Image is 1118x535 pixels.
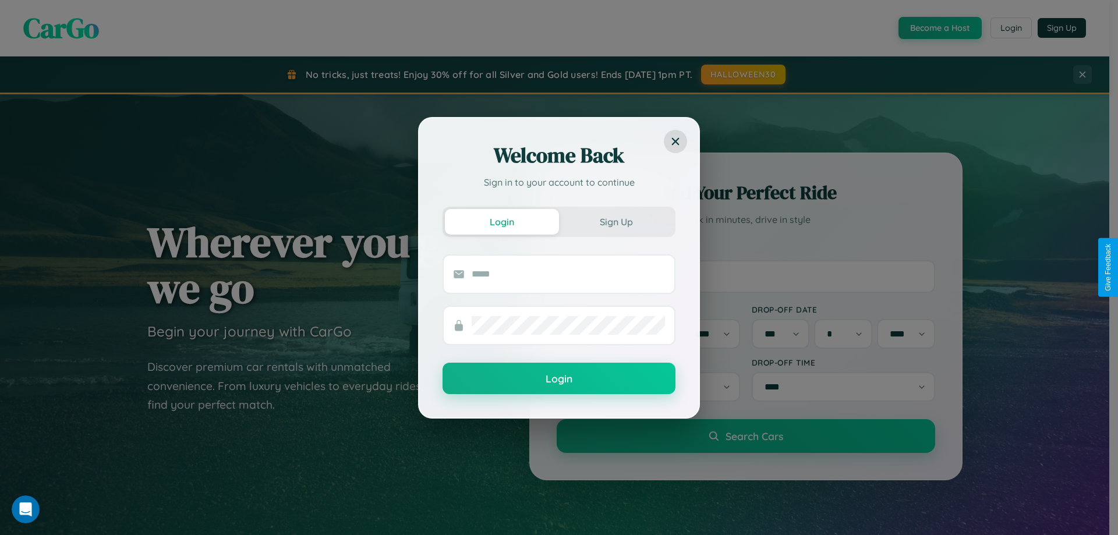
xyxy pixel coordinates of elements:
[443,175,675,189] p: Sign in to your account to continue
[1104,244,1112,291] div: Give Feedback
[12,495,40,523] iframe: Intercom live chat
[559,209,673,235] button: Sign Up
[443,141,675,169] h2: Welcome Back
[445,209,559,235] button: Login
[443,363,675,394] button: Login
